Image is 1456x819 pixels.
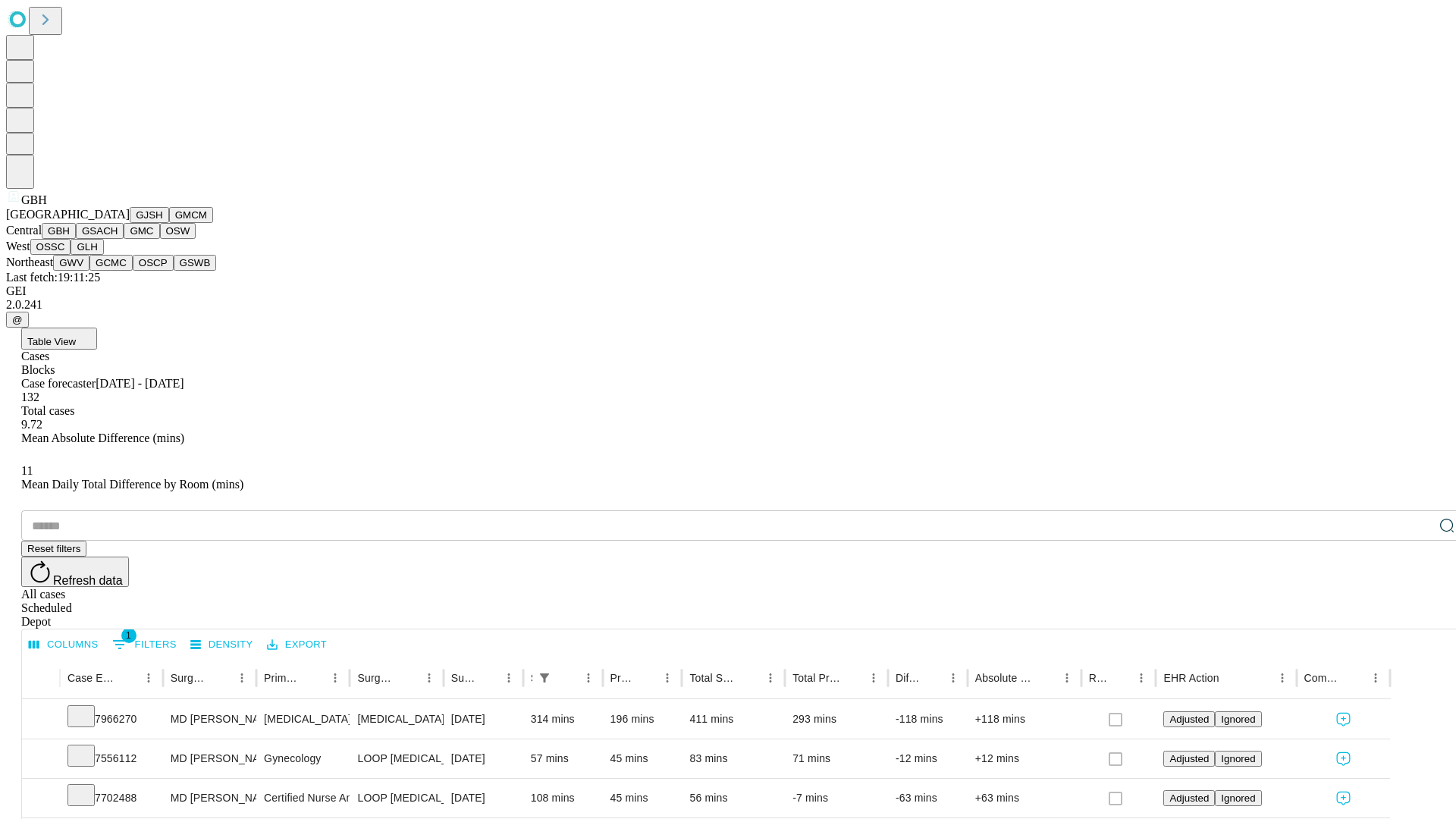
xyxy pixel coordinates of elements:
[534,667,555,689] button: Show filters
[357,779,435,817] div: LOOP [MEDICAL_DATA] EXCISION PROCEDURE
[451,779,516,817] div: [DATE]
[6,312,29,328] button: @
[21,328,97,350] button: Table View
[792,779,880,817] div: -7 mins
[6,208,130,221] span: [GEOGRAPHIC_DATA]
[1163,672,1219,684] div: EHR Action
[264,672,302,684] div: Primary Service
[792,672,840,684] div: Total Predicted Duration
[264,700,342,739] div: [MEDICAL_DATA]
[124,223,159,239] button: GMC
[6,224,42,237] span: Central
[27,543,80,554] span: Reset filters
[117,667,138,689] button: Sort
[689,779,777,817] div: 56 mins
[138,667,159,689] button: Menu
[1169,714,1209,725] span: Adjusted
[610,672,635,684] div: Predicted In Room Duration
[451,672,475,684] div: Surgery Date
[531,779,595,817] div: 108 mins
[210,667,231,689] button: Sort
[610,700,675,739] div: 196 mins
[30,786,52,812] button: Expand
[21,464,33,477] span: 11
[67,700,155,739] div: 7966270
[67,779,155,817] div: 7702488
[975,739,1074,778] div: +12 mins
[30,239,71,255] button: OSSC
[12,314,23,325] span: @
[975,779,1074,817] div: +63 mins
[171,739,249,778] div: MD [PERSON_NAME]
[53,255,89,271] button: GWV
[108,632,180,657] button: Show filters
[96,377,184,390] span: [DATE] - [DATE]
[21,418,42,431] span: 9.72
[760,667,781,689] button: Menu
[25,633,102,657] button: Select columns
[896,672,920,684] div: Difference
[1215,790,1261,806] button: Ignored
[231,667,253,689] button: Menu
[896,700,960,739] div: -118 mins
[451,739,516,778] div: [DATE]
[21,404,74,417] span: Total cases
[264,739,342,778] div: Gynecology
[689,700,777,739] div: 411 mins
[171,672,209,684] div: Surgeon Name
[121,628,136,643] span: 1
[1221,753,1255,764] span: Ignored
[171,700,249,739] div: MD [PERSON_NAME]
[578,667,599,689] button: Menu
[657,667,678,689] button: Menu
[21,391,39,403] span: 132
[1163,751,1215,767] button: Adjusted
[89,255,133,271] button: GCMC
[531,700,595,739] div: 314 mins
[635,667,657,689] button: Sort
[921,667,943,689] button: Sort
[6,284,1450,298] div: GEI
[397,667,419,689] button: Sort
[896,779,960,817] div: -63 mins
[325,667,346,689] button: Menu
[1304,672,1342,684] div: Comments
[30,746,52,773] button: Expand
[133,255,174,271] button: OSCP
[21,193,47,206] span: GBH
[130,207,169,223] button: GJSH
[21,541,86,557] button: Reset filters
[1221,667,1242,689] button: Sort
[6,256,53,268] span: Northeast
[303,667,325,689] button: Sort
[160,223,196,239] button: OSW
[1109,667,1131,689] button: Sort
[187,633,257,657] button: Density
[357,672,395,684] div: Surgery Name
[1221,714,1255,725] span: Ignored
[477,667,498,689] button: Sort
[357,739,435,778] div: LOOP [MEDICAL_DATA] EXCISION PROCEDURE
[1056,667,1078,689] button: Menu
[943,667,964,689] button: Menu
[21,557,129,587] button: Refresh data
[498,667,519,689] button: Menu
[21,377,96,390] span: Case forecaster
[419,667,440,689] button: Menu
[6,271,100,284] span: Last fetch: 19:11:25
[21,431,184,444] span: Mean Absolute Difference (mins)
[174,255,217,271] button: GSWB
[1215,711,1261,727] button: Ignored
[21,478,243,491] span: Mean Daily Total Difference by Room (mins)
[842,667,863,689] button: Sort
[67,672,115,684] div: Case Epic Id
[1169,792,1209,804] span: Adjusted
[531,672,532,684] div: Scheduled In Room Duration
[1215,751,1261,767] button: Ignored
[6,240,30,253] span: West
[1169,753,1209,764] span: Adjusted
[264,779,342,817] div: Certified Nurse Anesthetist
[739,667,760,689] button: Sort
[975,672,1034,684] div: Absolute Difference
[1344,667,1365,689] button: Sort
